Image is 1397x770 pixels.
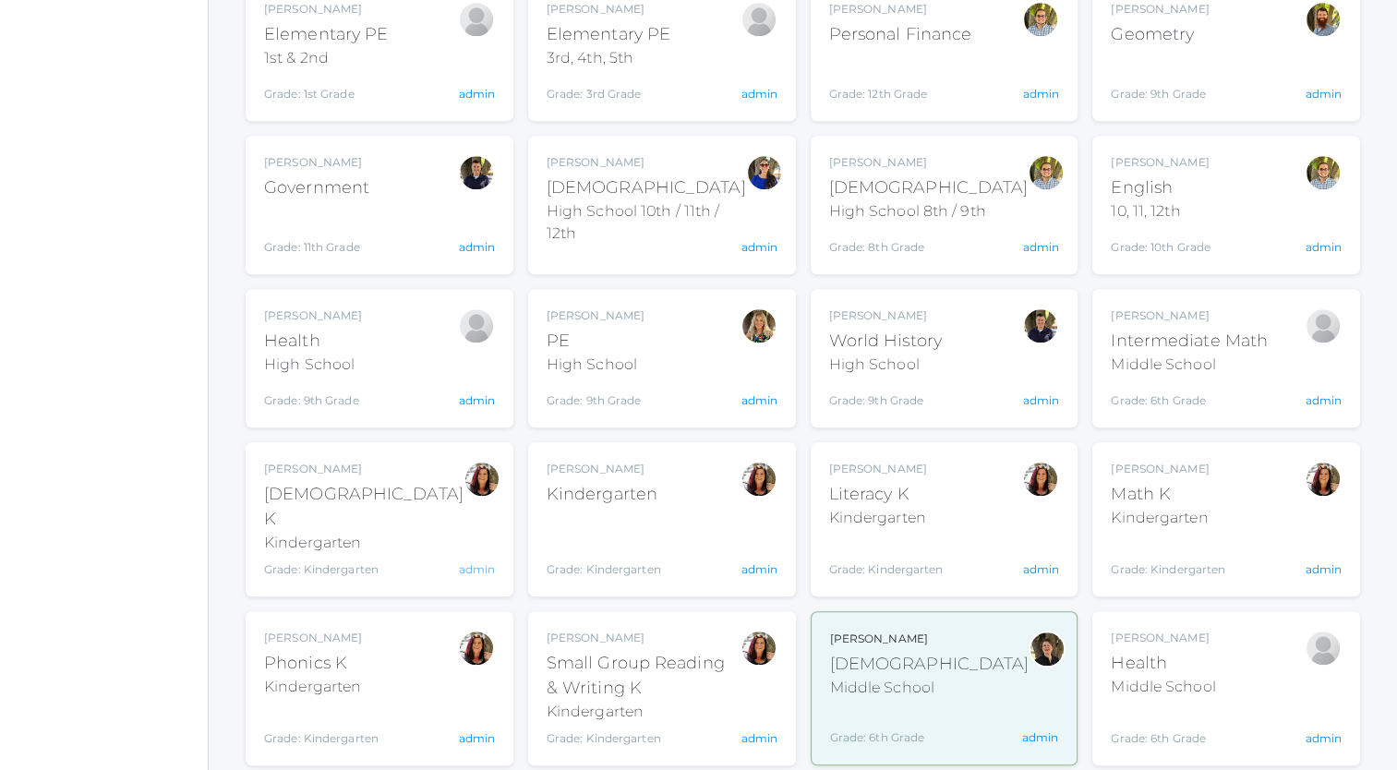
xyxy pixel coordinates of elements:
[264,705,379,747] div: Grade: Kindergarten
[1111,676,1215,698] div: Middle School
[459,562,495,576] a: admin
[829,482,944,507] div: Literacy K
[547,307,644,324] div: [PERSON_NAME]
[741,731,777,745] a: admin
[264,77,388,102] div: Grade: 1st Grade
[1111,329,1268,354] div: Intermediate Math
[829,461,944,477] div: [PERSON_NAME]
[264,532,464,554] div: Kindergarten
[458,630,495,667] div: Gina Pecor
[547,329,644,354] div: PE
[829,329,942,354] div: World History
[829,536,944,578] div: Grade: Kindergarten
[1306,562,1342,576] a: admin
[547,175,746,200] div: [DEMOGRAPHIC_DATA]
[1111,54,1209,102] div: Grade: 9th Grade
[829,354,942,376] div: High School
[1111,383,1268,409] div: Grade: 6th Grade
[829,154,1029,171] div: [PERSON_NAME]
[547,461,661,477] div: [PERSON_NAME]
[829,54,972,102] div: Grade: 12th Grade
[1111,536,1225,578] div: Grade: Kindergarten
[1305,1,1342,38] div: Matthew Hjelm
[829,175,1029,200] div: [DEMOGRAPHIC_DATA]
[264,307,362,324] div: [PERSON_NAME]
[459,393,495,407] a: admin
[459,731,495,745] a: admin
[464,461,500,498] div: Gina Pecor
[829,1,972,18] div: [PERSON_NAME]
[1028,154,1065,191] div: Kylen Braileanu
[1022,1,1059,38] div: Kylen Braileanu
[547,77,670,102] div: Grade: 3rd Grade
[1305,630,1342,667] div: Alexia Hemingway
[1111,630,1215,646] div: [PERSON_NAME]
[264,1,388,18] div: [PERSON_NAME]
[264,383,362,409] div: Grade: 9th Grade
[1306,240,1342,254] a: admin
[741,307,777,344] div: Claudia Marosz
[547,154,746,171] div: [PERSON_NAME]
[1022,307,1059,344] div: Richard Lepage
[1111,154,1210,171] div: [PERSON_NAME]
[547,514,661,578] div: Grade: Kindergarten
[264,676,379,698] div: Kindergarten
[547,200,746,245] div: High School 10th / 11th / 12th
[741,630,777,667] div: Gina Pecor
[1111,705,1215,747] div: Grade: 6th Grade
[830,677,1030,699] div: Middle School
[830,652,1030,677] div: [DEMOGRAPHIC_DATA]
[547,354,644,376] div: High School
[829,307,942,324] div: [PERSON_NAME]
[547,47,670,69] div: 3rd, 4th, 5th
[264,651,379,676] div: Phonics K
[1306,393,1342,407] a: admin
[459,87,495,101] a: admin
[1305,461,1342,498] div: Gina Pecor
[741,461,777,498] div: Gina Pecor
[1023,240,1059,254] a: admin
[741,1,777,38] div: Joshua Bennett
[1022,730,1058,744] a: admin
[547,730,741,747] div: Grade: Kindergarten
[1305,154,1342,191] div: Kylen Braileanu
[1111,307,1268,324] div: [PERSON_NAME]
[1029,631,1066,668] div: Dianna Renz
[1306,731,1342,745] a: admin
[829,507,944,529] div: Kindergarten
[1111,175,1210,200] div: English
[1111,461,1225,477] div: [PERSON_NAME]
[1111,200,1210,223] div: 10, 11, 12th
[264,175,369,200] div: Government
[547,22,670,47] div: Elementary PE
[547,701,741,723] div: Kindergarten
[1023,87,1059,101] a: admin
[458,154,495,191] div: Richard Lepage
[264,561,464,578] div: Grade: Kindergarten
[264,329,362,354] div: Health
[264,482,464,532] div: [DEMOGRAPHIC_DATA] K
[264,354,362,376] div: High School
[829,383,942,409] div: Grade: 9th Grade
[547,630,741,646] div: [PERSON_NAME]
[458,307,495,344] div: Manuela Orban
[264,630,379,646] div: [PERSON_NAME]
[746,154,783,191] div: Stephanie Todhunter
[264,461,464,477] div: [PERSON_NAME]
[1111,507,1225,529] div: Kindergarten
[264,208,369,256] div: Grade: 11th Grade
[1111,482,1225,507] div: Math K
[459,240,495,254] a: admin
[830,631,1030,647] div: [PERSON_NAME]
[1111,1,1209,18] div: [PERSON_NAME]
[741,87,777,101] a: admin
[1111,354,1268,376] div: Middle School
[458,1,495,38] div: Joshua Bennett
[741,393,777,407] a: admin
[1111,230,1210,256] div: Grade: 10th Grade
[741,240,777,254] a: admin
[1306,87,1342,101] a: admin
[1022,461,1059,498] div: Gina Pecor
[829,22,972,47] div: Personal Finance
[1305,307,1342,344] div: Bonnie Posey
